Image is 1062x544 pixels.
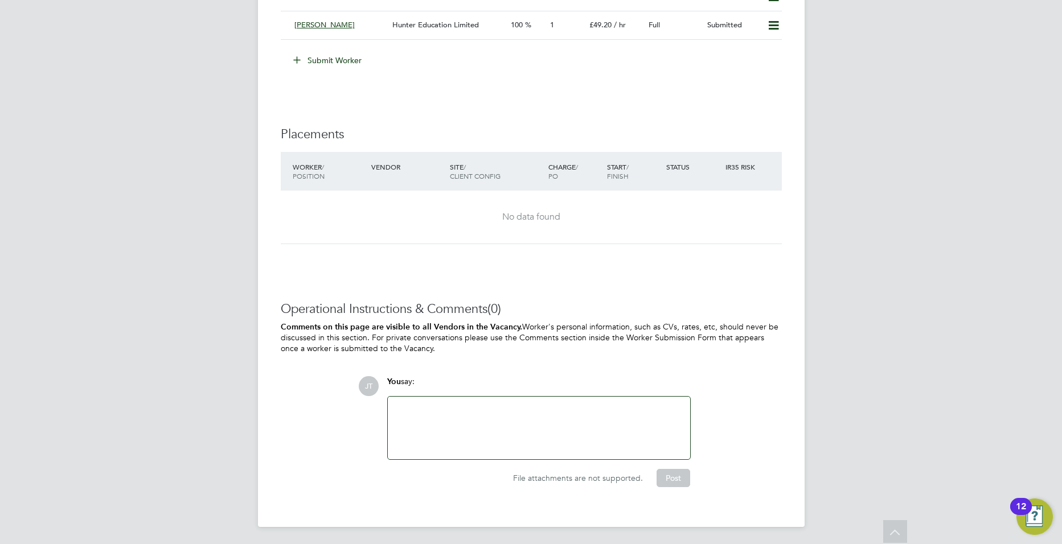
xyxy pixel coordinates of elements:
span: 1 [550,20,554,30]
span: / hr [614,20,626,30]
div: Start [604,156,663,186]
div: Site [447,156,546,186]
span: / Client Config [450,162,501,180]
span: [PERSON_NAME] [294,20,355,30]
span: Full [649,20,660,30]
div: Worker [290,156,368,186]
b: Comments on this page are visible to all Vendors in the Vacancy. [281,322,522,332]
span: / Finish [607,162,629,180]
button: Open Resource Center, 12 new notifications [1016,498,1053,535]
p: Worker's personal information, such as CVs, rates, etc, should never be discussed in this section... [281,322,782,353]
button: Post [657,469,690,487]
div: Status [663,156,723,177]
span: File attachments are not supported. [513,473,643,483]
div: Vendor [368,156,447,177]
span: 100 [511,20,523,30]
div: Charge [546,156,605,186]
div: 12 [1016,506,1026,521]
h3: Operational Instructions & Comments [281,301,782,318]
span: £49.20 [589,20,612,30]
span: / Position [293,162,325,180]
div: No data found [292,211,770,223]
span: / PO [548,162,578,180]
div: say: [387,376,691,396]
button: Submit Worker [285,51,371,69]
span: (0) [487,301,501,316]
span: JT [359,376,379,396]
span: You [387,377,401,386]
span: Hunter Education Limited [392,20,479,30]
h3: Placements [281,126,782,143]
div: Submitted [703,16,762,35]
div: IR35 Risk [723,156,762,177]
